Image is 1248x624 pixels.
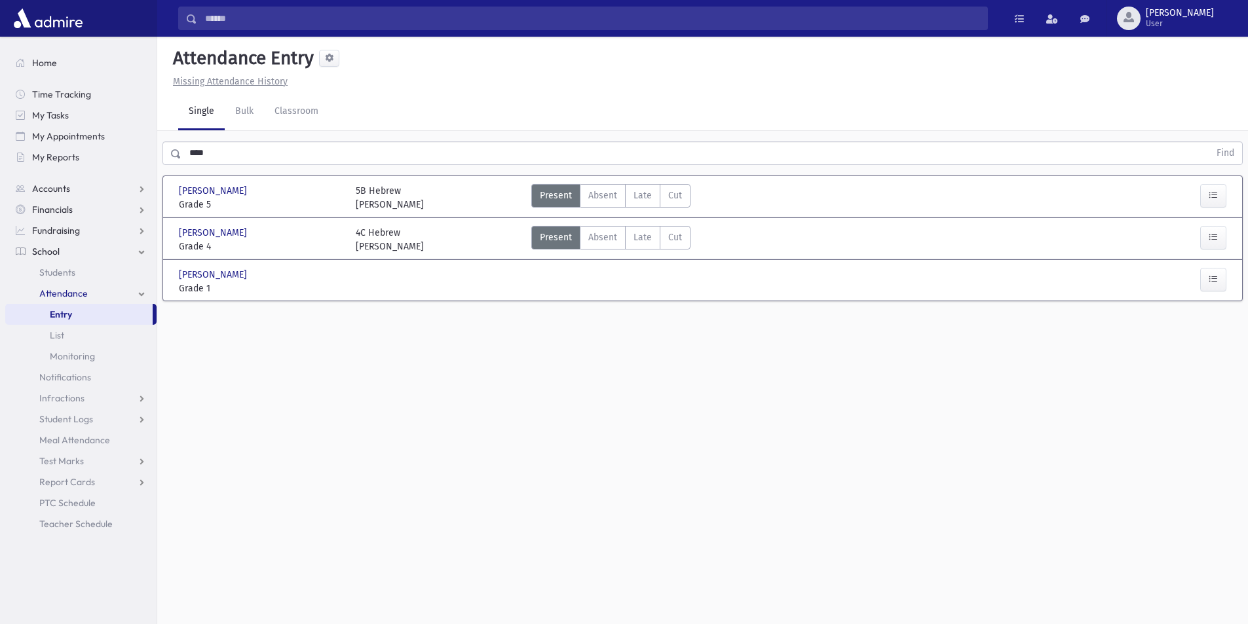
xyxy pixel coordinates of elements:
img: AdmirePro [10,5,86,31]
span: My Reports [32,151,79,163]
span: Grade 1 [179,282,343,295]
a: Report Cards [5,471,157,492]
span: PTC Schedule [39,497,96,509]
span: Home [32,57,57,69]
span: Absent [588,189,617,202]
span: Notifications [39,371,91,383]
span: My Appointments [32,130,105,142]
div: 4C Hebrew [PERSON_NAME] [356,226,424,253]
span: Absent [588,230,617,244]
a: Fundraising [5,220,157,241]
div: AttTypes [531,184,690,211]
span: My Tasks [32,109,69,121]
button: Find [1209,142,1242,164]
span: Financials [32,204,73,215]
div: 5B Hebrew [PERSON_NAME] [356,184,424,211]
span: Meal Attendance [39,434,110,446]
u: Missing Attendance History [173,76,288,87]
a: Student Logs [5,409,157,430]
a: Meal Attendance [5,430,157,450]
a: School [5,241,157,262]
span: Late [633,189,652,202]
span: Student Logs [39,413,93,425]
span: Cut [668,189,682,202]
a: Students [5,262,157,283]
span: Grade 4 [179,240,343,253]
a: Test Marks [5,450,157,471]
a: Attendance [5,283,157,304]
span: [PERSON_NAME] [179,268,250,282]
span: Test Marks [39,455,84,467]
span: Present [540,189,572,202]
a: My Reports [5,147,157,168]
span: Present [540,230,572,244]
span: Report Cards [39,476,95,488]
span: Teacher Schedule [39,518,113,530]
input: Search [197,7,987,30]
a: Time Tracking [5,84,157,105]
span: Students [39,266,75,278]
a: Monitoring [5,346,157,367]
span: User [1146,18,1214,29]
span: Fundraising [32,225,80,236]
h5: Attendance Entry [168,47,314,69]
a: Infractions [5,388,157,409]
a: Bulk [225,94,264,130]
a: Home [5,52,157,73]
a: Single [178,94,225,130]
span: [PERSON_NAME] [1146,8,1214,18]
a: My Appointments [5,126,157,147]
span: School [32,246,60,257]
div: AttTypes [531,226,690,253]
span: [PERSON_NAME] [179,184,250,198]
span: Late [633,230,652,244]
a: Accounts [5,178,157,199]
span: Attendance [39,287,88,299]
a: Notifications [5,367,157,388]
span: List [50,329,64,341]
span: Time Tracking [32,88,91,100]
a: Classroom [264,94,329,130]
a: Entry [5,304,153,325]
a: List [5,325,157,346]
span: Cut [668,230,682,244]
a: Missing Attendance History [168,76,288,87]
a: PTC Schedule [5,492,157,513]
span: Entry [50,308,72,320]
span: Monitoring [50,350,95,362]
a: My Tasks [5,105,157,126]
span: Infractions [39,392,85,404]
span: [PERSON_NAME] [179,226,250,240]
a: Teacher Schedule [5,513,157,534]
a: Financials [5,199,157,220]
span: Accounts [32,183,70,194]
span: Grade 5 [179,198,343,211]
